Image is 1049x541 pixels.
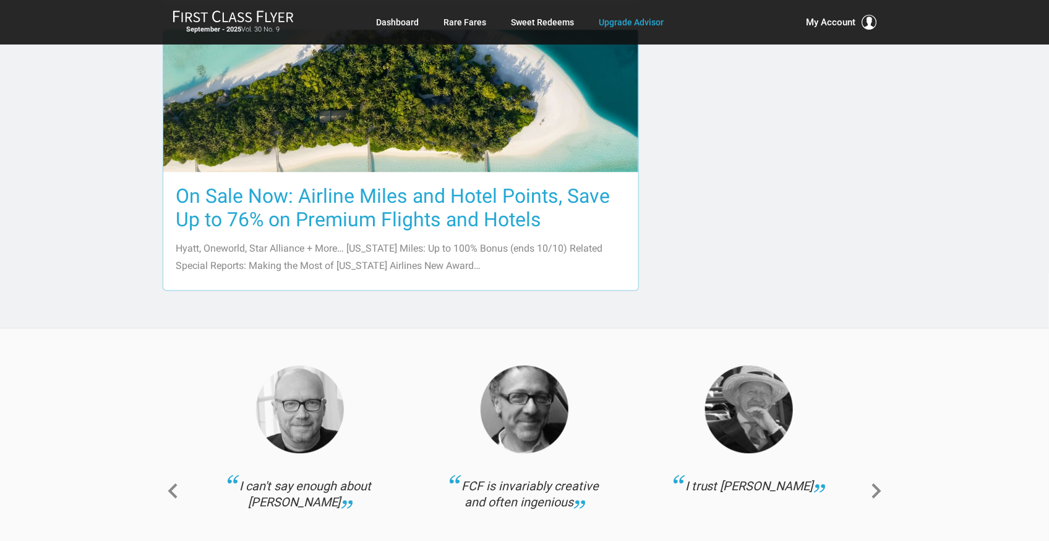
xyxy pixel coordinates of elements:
[173,25,294,34] small: Vol. 30 No. 9
[176,184,626,231] h3: On Sale Now: Airline Miles and Hotel Points, Save Up to 76% on Premium Flights and Hotels
[376,11,419,33] a: Dashboard
[806,15,855,30] span: My Account
[187,25,242,33] strong: September - 2025
[176,240,626,275] p: Hyatt, Oneworld, Star Alliance + More… [US_STATE] Miles: Up to 100% Bonus (ends 10/10) Related Sp...
[256,365,344,453] img: Haggis-v2.png
[173,10,294,35] a: First Class FlyerSeptember - 2025Vol. 30 No. 9
[867,479,886,510] a: Next slide
[163,29,639,291] a: On Sale Now: Airline Miles and Hotel Points, Save Up to 76% on Premium Flights and Hotels Hyatt, ...
[511,11,574,33] a: Sweet Redeems
[163,479,182,510] a: Previous slide
[705,365,793,453] img: Collins.png
[225,478,375,540] div: I can't say enough about [PERSON_NAME]
[449,478,599,540] div: FCF is invariably creative and often ingenious
[674,478,824,540] div: I trust [PERSON_NAME]
[806,15,876,30] button: My Account
[599,11,664,33] a: Upgrade Advisor
[173,10,294,23] img: First Class Flyer
[481,365,568,453] img: Thomas.png
[443,11,486,33] a: Rare Fares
